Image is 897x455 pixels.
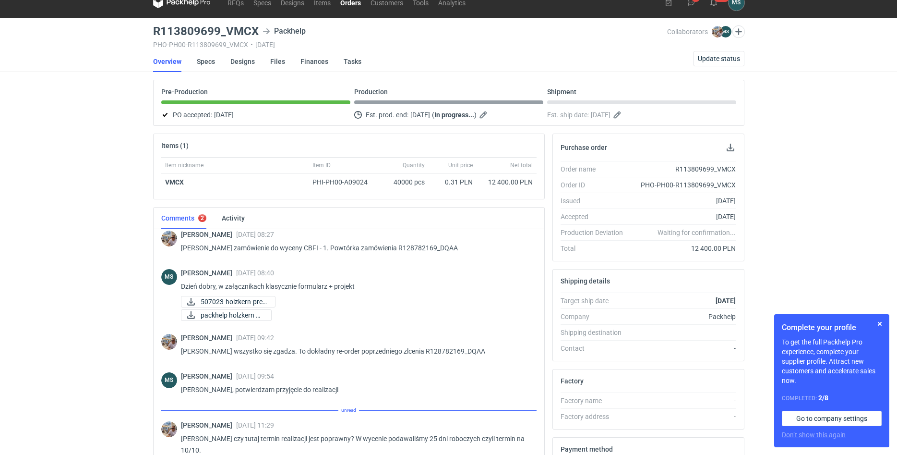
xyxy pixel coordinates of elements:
p: Shipment [547,88,576,96]
button: Skip for now [874,318,885,330]
p: Pre-Production [161,88,208,96]
div: R113809699_VMCX [631,164,736,174]
span: [PERSON_NAME] [181,231,236,238]
em: ) [474,111,477,119]
h2: Items (1) [161,142,189,149]
span: • [251,41,253,49]
div: Accepted [561,212,631,221]
span: Net total [510,161,533,169]
strong: In progress... [434,111,474,119]
span: Item ID [312,161,331,169]
h1: Complete your profile [782,322,882,333]
div: Contact [561,344,631,353]
strong: VMCX [165,178,184,186]
div: - [631,412,736,421]
div: packhelp holzkern 5.9.25.pdf [181,309,272,321]
span: [DATE] [214,109,234,121]
span: packhelp holzkern 5.... [201,310,263,320]
div: PHO-PH00-R113809699_VMCX [631,180,736,190]
img: Michał Palasek [161,334,177,350]
strong: [DATE] [716,297,736,305]
button: Edit estimated shipping date [612,109,624,121]
div: Factory name [561,396,631,406]
div: Packhelp [631,312,736,321]
span: 507023-holzkern-prev... [201,296,267,307]
span: [PERSON_NAME] [181,269,236,277]
strong: 2 / 8 [818,394,828,402]
a: Finances [300,51,328,72]
span: [DATE] [591,109,610,121]
span: [PERSON_NAME] [181,334,236,342]
div: PHO-PH00-R113809699_VMCX [DATE] [153,41,667,49]
span: [DATE] 09:54 [236,372,274,380]
h2: Purchase order [561,144,607,151]
div: Order ID [561,180,631,190]
span: Quantity [403,161,425,169]
p: To get the full Packhelp Pro experience, complete your supplier profile. Attract new customers an... [782,337,882,385]
div: 2 [201,215,204,221]
p: [PERSON_NAME], potwierdzam przyjęcie do realizacji [181,384,529,395]
div: Total [561,244,631,253]
span: Item nickname [165,161,203,169]
div: Packhelp [263,25,306,37]
h3: R113809699_VMCX [153,25,259,37]
figcaption: MS [161,269,177,285]
img: Michał Palasek [161,231,177,246]
a: Files [270,51,285,72]
div: 12 400.00 PLN [631,244,736,253]
div: Company [561,312,631,321]
span: Unit price [448,161,473,169]
span: Update status [698,55,740,62]
em: ( [432,111,434,119]
div: Factory address [561,412,631,421]
div: 0.31 PLN [432,177,473,187]
img: Michał Palasek [161,421,177,437]
div: PO accepted: [161,109,350,121]
button: Edit estimated production end date [478,109,490,121]
div: [DATE] [631,196,736,206]
div: Michał Sokołowski [161,269,177,285]
span: [DATE] 11:29 [236,421,274,429]
button: Download PO [725,142,736,153]
a: Specs [197,51,215,72]
div: Order name [561,164,631,174]
p: Production [354,88,388,96]
button: Update status [694,51,744,66]
span: [DATE] 08:40 [236,269,274,277]
div: 12 400.00 PLN [480,177,533,187]
div: Issued [561,196,631,206]
a: packhelp holzkern 5.... [181,309,272,321]
p: Dzień dobry, w załącznikach klasycznie formularz + projekt [181,281,529,292]
figcaption: MS [161,372,177,388]
a: Tasks [344,51,361,72]
div: Completed: [782,393,882,403]
a: Go to company settings [782,411,882,426]
em: Waiting for confirmation... [658,228,736,237]
button: Edit collaborators [732,25,744,38]
p: [PERSON_NAME] wszystko się zgadza. To dokładny re-order poprzedniego zlcenia R128782169_DQAA [181,345,529,357]
div: [DATE] [631,212,736,221]
span: unread [338,405,359,416]
div: Est. ship date: [547,109,736,121]
span: [DATE] 09:42 [236,334,274,342]
span: Collaborators [667,28,708,36]
span: [DATE] 08:27 [236,231,274,238]
a: Activity [222,208,245,229]
button: Don’t show this again [782,430,846,440]
div: 40000 pcs [381,173,429,191]
div: Michał Sokołowski [161,372,177,388]
a: 507023-holzkern-prev... [181,296,275,307]
img: Michał Palasek [712,26,723,37]
a: Comments2 [161,208,206,229]
span: [PERSON_NAME] [181,421,236,429]
div: PHI-PH00-A09024 [312,177,377,187]
div: Production Deviation [561,228,631,237]
div: - [631,396,736,406]
div: Target ship date [561,296,631,306]
div: 507023-holzkern-prev-2.pdf [181,296,275,307]
a: Designs [230,51,255,72]
h2: Factory [561,377,584,385]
